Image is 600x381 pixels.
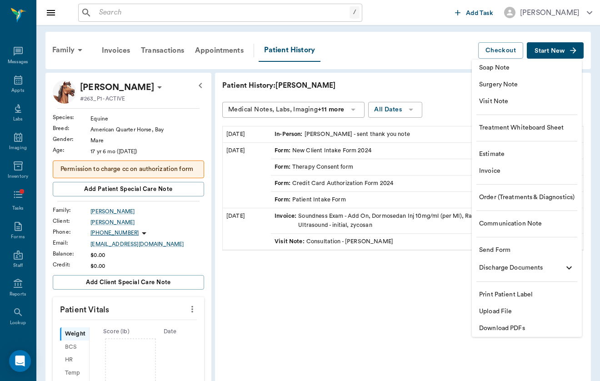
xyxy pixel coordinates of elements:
span: Print Patient Label [479,290,575,300]
span: Treatment Whiteboard Sheet [479,123,575,133]
span: Send Form [479,246,575,255]
span: Invoice [479,166,575,176]
span: Communication Note [479,219,575,229]
span: Order (Treatments & Diagnostics) [479,193,575,202]
span: Upload File [479,307,575,316]
span: Soap Note [479,63,575,73]
span: Download PDFs [479,324,575,333]
span: Estimate [479,150,575,159]
div: Open Intercom Messenger [9,350,31,372]
span: Visit Note [479,97,575,106]
span: Discharge Documents [479,263,560,273]
span: Surgery Note [479,80,575,90]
